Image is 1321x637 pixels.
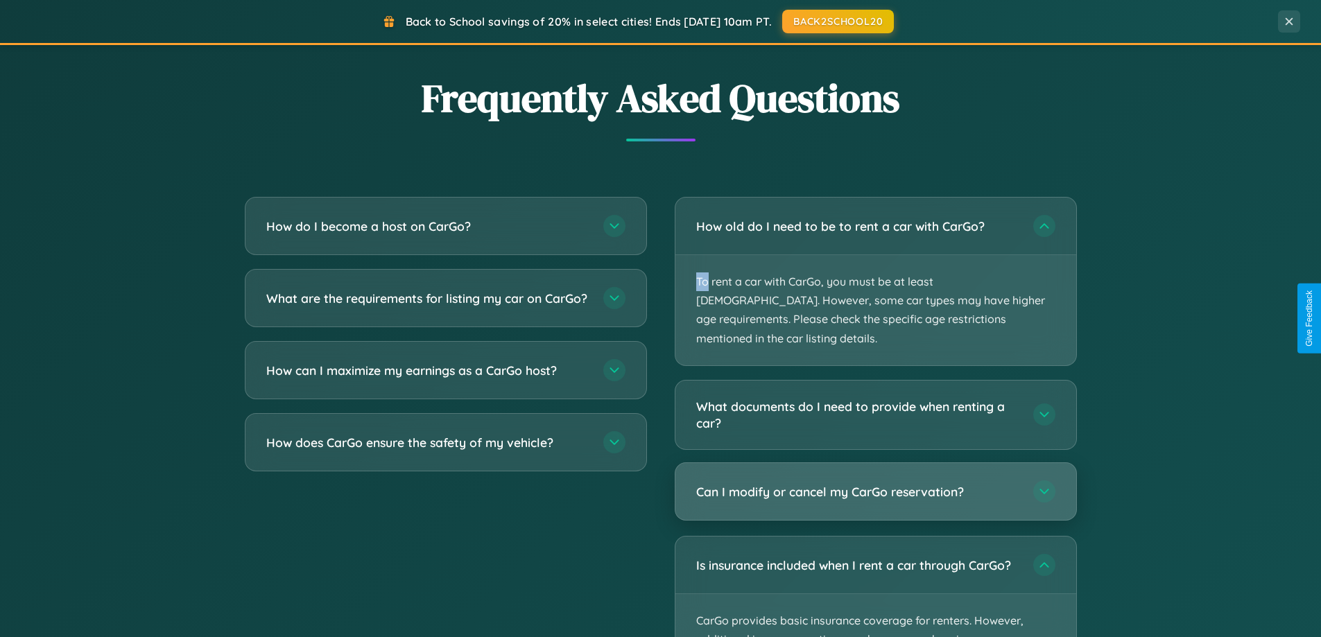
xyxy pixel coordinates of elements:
h3: How do I become a host on CarGo? [266,218,589,235]
h3: How does CarGo ensure the safety of my vehicle? [266,434,589,451]
h3: How can I maximize my earnings as a CarGo host? [266,362,589,379]
p: To rent a car with CarGo, you must be at least [DEMOGRAPHIC_DATA]. However, some car types may ha... [675,255,1076,365]
span: Back to School savings of 20% in select cities! Ends [DATE] 10am PT. [406,15,772,28]
h3: Can I modify or cancel my CarGo reservation? [696,483,1019,500]
h3: Is insurance included when I rent a car through CarGo? [696,557,1019,574]
button: BACK2SCHOOL20 [782,10,894,33]
h3: What are the requirements for listing my car on CarGo? [266,290,589,307]
h2: Frequently Asked Questions [245,71,1077,125]
div: Give Feedback [1304,290,1314,347]
h3: What documents do I need to provide when renting a car? [696,398,1019,432]
h3: How old do I need to be to rent a car with CarGo? [696,218,1019,235]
